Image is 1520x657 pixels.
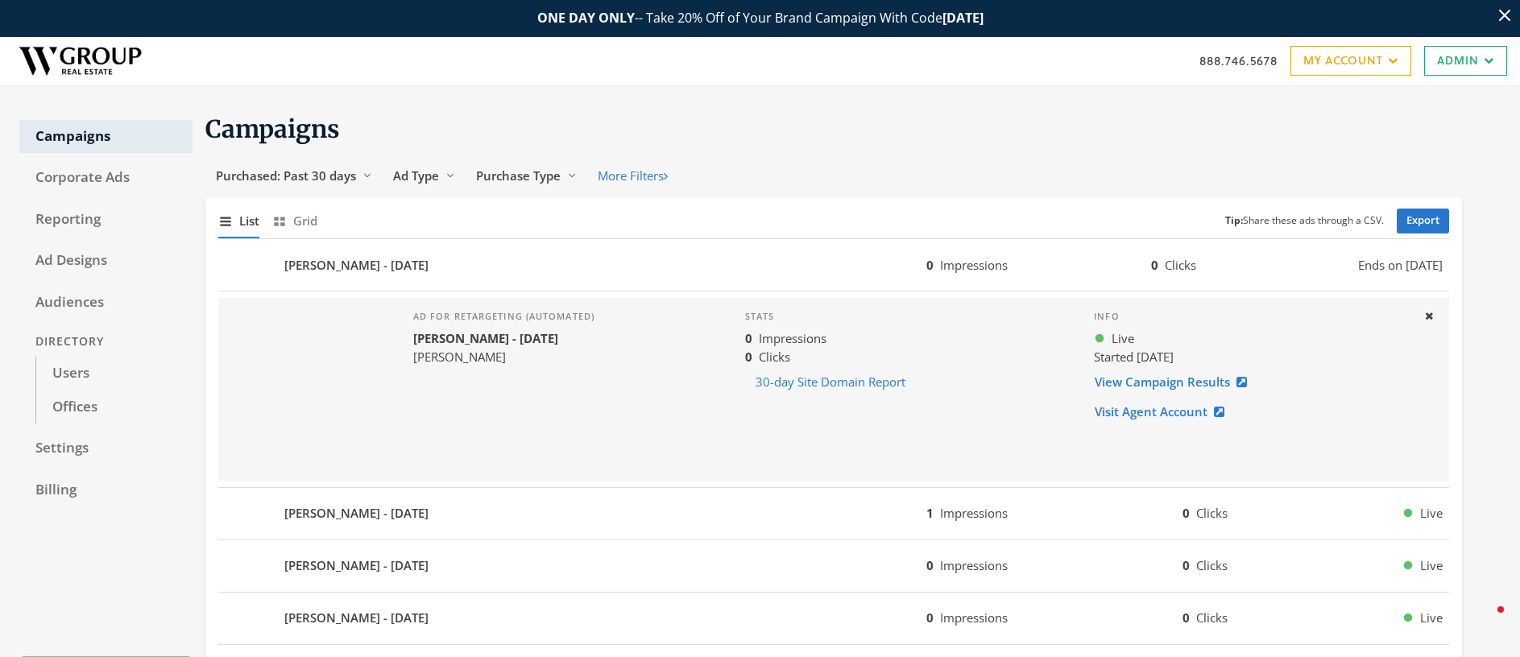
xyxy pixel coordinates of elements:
[1094,367,1257,397] a: View Campaign Results
[1420,609,1443,627] span: Live
[1196,505,1228,521] span: Clicks
[1196,609,1228,626] span: Clicks
[745,330,752,346] b: 0
[413,348,594,366] div: [PERSON_NAME]
[284,609,429,627] b: [PERSON_NAME] - [DATE]
[759,330,826,346] span: Impressions
[1165,257,1196,273] span: Clicks
[1420,504,1443,523] span: Live
[19,161,193,195] a: Corporate Ads
[745,311,1069,322] h4: Stats
[293,212,317,230] span: Grid
[1420,556,1443,575] span: Live
[218,204,259,238] button: List
[205,161,383,191] button: Purchased: Past 30 days
[1182,557,1190,573] b: 0
[1182,505,1190,521] b: 0
[272,204,317,238] button: Grid
[940,609,1008,626] span: Impressions
[1465,602,1504,641] iframe: Intercom live chat
[926,557,934,573] b: 0
[19,327,193,357] div: Directory
[745,367,916,397] button: 30-day Site Domain Report
[13,41,147,81] img: Adwerx
[926,257,934,273] b: 0
[413,330,558,346] b: [PERSON_NAME] - [DATE]
[1225,213,1384,229] small: Share these ads through a CSV.
[19,203,193,237] a: Reporting
[926,505,934,521] b: 1
[1182,609,1190,626] b: 0
[218,494,1449,533] button: [PERSON_NAME] - [DATE]1Impressions0ClicksLive
[587,161,678,191] button: More Filters
[1094,311,1410,322] h4: Info
[1112,329,1134,348] span: Live
[383,161,466,191] button: Ad Type
[1225,213,1243,227] b: Tip:
[19,120,193,154] a: Campaigns
[940,505,1008,521] span: Impressions
[218,246,1449,284] button: [PERSON_NAME] - [DATE]0Impressions0ClicksEnds on [DATE]
[745,349,752,365] b: 0
[1199,52,1278,69] a: 888.746.5678
[466,161,587,191] button: Purchase Type
[19,286,193,320] a: Audiences
[239,212,259,230] span: List
[1151,257,1158,273] b: 0
[413,311,594,322] h4: Ad for retargeting (automated)
[19,432,193,465] a: Settings
[35,390,193,424] a: Offices
[1424,46,1507,76] a: Admin
[1397,209,1449,233] a: Export
[284,256,429,275] b: [PERSON_NAME] - [DATE]
[218,547,1449,585] button: [PERSON_NAME] - [DATE]0Impressions0ClicksLive
[19,473,193,507] a: Billing
[1094,397,1235,427] a: Visit Agent Account
[1290,46,1411,76] a: My Account
[926,609,934,626] b: 0
[284,504,429,523] b: [PERSON_NAME] - [DATE]
[759,349,790,365] span: Clicks
[476,167,561,184] span: Purchase Type
[218,599,1449,638] button: [PERSON_NAME] - [DATE]0Impressions0ClicksLive
[284,556,429,575] b: [PERSON_NAME] - [DATE]
[1358,256,1443,275] span: Ends on [DATE]
[1196,557,1228,573] span: Clicks
[19,244,193,278] a: Ad Designs
[35,357,193,390] a: Users
[216,167,356,184] span: Purchased: Past 30 days
[205,114,340,144] span: Campaigns
[940,557,1008,573] span: Impressions
[1094,348,1410,366] div: Started [DATE]
[393,167,439,184] span: Ad Type
[940,257,1008,273] span: Impressions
